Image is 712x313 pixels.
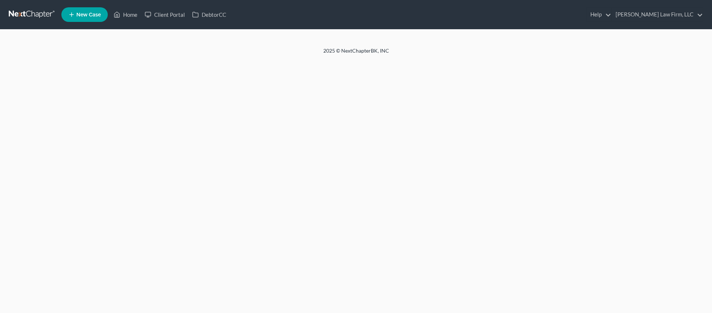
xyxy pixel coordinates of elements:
[110,8,141,21] a: Home
[148,47,564,60] div: 2025 © NextChapterBK, INC
[141,8,189,21] a: Client Portal
[587,8,611,21] a: Help
[189,8,230,21] a: DebtorCC
[612,8,703,21] a: [PERSON_NAME] Law Firm, LLC
[61,7,108,22] new-legal-case-button: New Case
